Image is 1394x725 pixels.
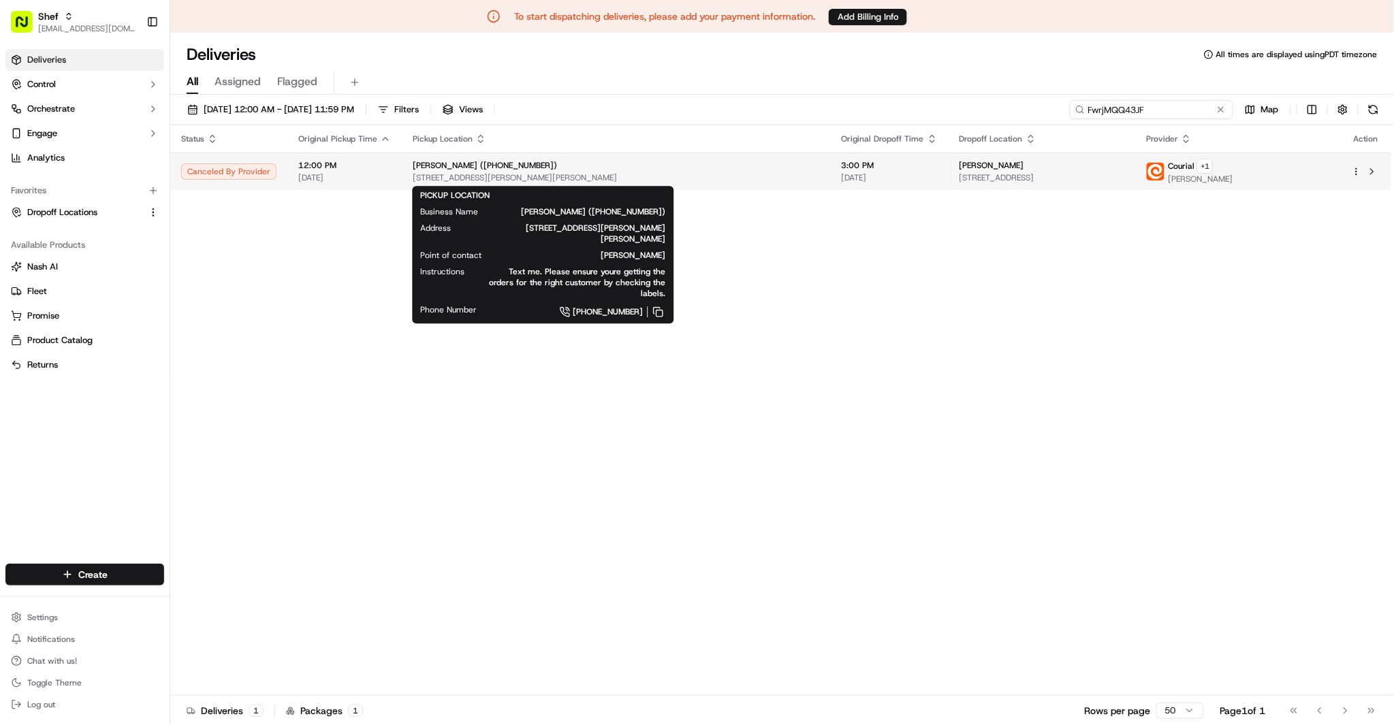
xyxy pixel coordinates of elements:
span: Views [459,103,483,116]
a: Promise [11,310,159,322]
div: Start new chat [61,130,223,144]
span: Fleet [27,285,47,297]
span: 12:00 PM [298,160,391,171]
button: Chat with us! [5,651,164,671]
span: Pylon [136,301,165,311]
span: Point of contact [421,250,482,261]
span: Map [1261,103,1279,116]
button: Toggle Theme [5,673,164,692]
span: Analytics [27,152,65,164]
button: Orchestrate [5,98,164,120]
span: Orchestrate [27,103,75,115]
span: Pickup Location [413,133,473,144]
span: Notifications [27,634,75,645]
div: Favorites [5,180,164,202]
img: Shef Support [14,198,35,220]
span: Toggle Theme [27,677,82,688]
span: Settings [27,612,58,623]
span: [DATE] [106,211,133,222]
span: Create [78,568,108,581]
button: Views [437,100,489,119]
div: Action [1352,133,1380,144]
button: Dropoff Locations [5,202,164,223]
button: Filters [372,100,425,119]
button: Add Billing Info [829,9,907,25]
button: Start new chat [232,134,248,150]
span: [PHONE_NUMBER] [573,306,644,317]
span: [PERSON_NAME] [960,160,1024,171]
span: Nash AI [27,261,58,273]
span: Assigned [215,74,261,90]
input: Type to search [1070,100,1233,119]
p: Welcome 👋 [14,54,248,76]
span: Original Dropoff Time [842,133,924,144]
a: Fleet [11,285,159,297]
span: Log out [27,699,55,710]
button: Product Catalog [5,329,164,351]
span: Address [421,223,452,233]
a: Returns [11,359,159,371]
a: Powered byPylon [96,300,165,311]
span: [PERSON_NAME] ([PHONE_NUMBER]) [501,206,666,217]
button: Map [1239,100,1285,119]
span: All times are displayed using PDT timezone [1216,49,1378,60]
span: [DATE] [298,172,391,183]
button: Returns [5,354,164,376]
button: See all [211,174,248,191]
a: Analytics [5,147,164,169]
a: 💻API Documentation [110,262,224,287]
span: PICKUP LOCATION [421,190,490,201]
input: Got a question? Start typing here... [35,88,245,102]
span: [PERSON_NAME] [1168,174,1233,184]
span: Shef Support [42,211,95,222]
button: Shef[EMAIL_ADDRESS][DOMAIN_NAME] [5,5,141,38]
div: 📗 [14,269,25,280]
button: Engage [5,123,164,144]
span: • [98,211,103,222]
div: Deliveries [187,704,264,718]
span: [STREET_ADDRESS] [960,172,1125,183]
button: Control [5,74,164,95]
span: Control [27,78,56,91]
span: All [187,74,198,90]
div: 1 [249,705,264,717]
a: Add Billing Info [829,8,907,25]
div: We're available if you need us! [61,144,187,155]
span: Business Name [421,206,479,217]
button: Notifications [5,630,164,649]
a: [PHONE_NUMBER] [499,304,666,319]
span: Phone Number [421,304,477,315]
div: Page 1 of 1 [1220,704,1266,718]
a: Product Catalog [11,334,159,347]
p: To start dispatching deliveries, please add your payment information. [514,10,815,23]
span: Provider [1146,133,1178,144]
span: Dropoff Locations [27,206,97,219]
img: couriallogo.png [1147,163,1165,180]
button: Nash AI [5,256,164,278]
button: +1 [1197,159,1213,174]
a: Nash AI [11,261,159,273]
span: Chat with us! [27,656,77,666]
h1: Deliveries [187,44,256,65]
p: Rows per page [1085,704,1151,718]
button: Shef [38,10,59,23]
span: Filters [394,103,419,116]
span: [PERSON_NAME] ([PHONE_NUMBER]) [413,160,557,171]
span: [EMAIL_ADDRESS][DOMAIN_NAME] [38,23,136,34]
span: Original Pickup Time [298,133,377,144]
span: Dropoff Location [960,133,1023,144]
span: Courial [1168,161,1194,172]
a: Dropoff Locations [11,206,142,219]
span: Returns [27,359,58,371]
button: Settings [5,608,164,627]
div: Available Products [5,234,164,256]
a: 📗Knowledge Base [8,262,110,287]
span: Instructions [421,266,465,277]
img: 8571987876998_91fb9ceb93ad5c398215_72.jpg [29,130,53,155]
span: [STREET_ADDRESS][PERSON_NAME][PERSON_NAME] [473,223,666,244]
div: 💻 [115,269,126,280]
span: Status [181,133,204,144]
span: Deliveries [27,54,66,66]
span: Flagged [277,74,317,90]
